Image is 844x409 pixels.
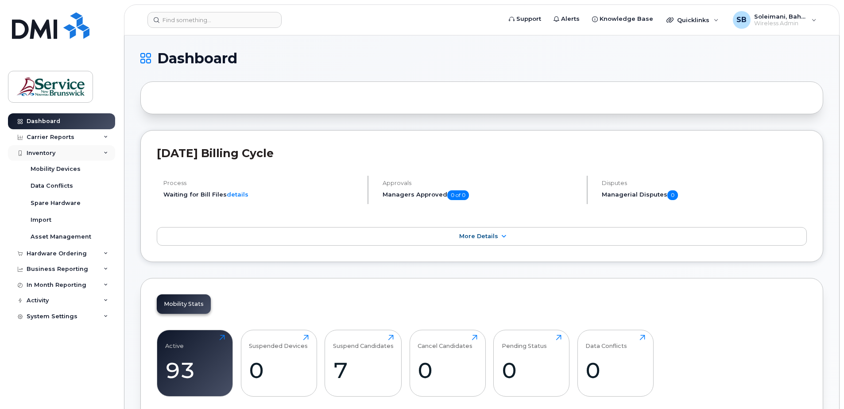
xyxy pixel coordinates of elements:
a: details [227,191,248,198]
div: Cancel Candidates [418,335,472,349]
h5: Managerial Disputes [602,190,807,200]
div: Data Conflicts [585,335,627,349]
div: 7 [333,357,394,383]
div: Active [165,335,184,349]
a: Suspend Candidates7 [333,335,394,391]
a: Pending Status0 [502,335,561,391]
a: Suspended Devices0 [249,335,309,391]
span: Dashboard [157,52,237,65]
div: 93 [165,357,225,383]
a: Cancel Candidates0 [418,335,477,391]
div: 0 [585,357,645,383]
div: Suspended Devices [249,335,308,349]
div: Pending Status [502,335,547,349]
span: 0 [667,190,678,200]
a: Data Conflicts0 [585,335,645,391]
span: 0 of 0 [447,190,469,200]
span: More Details [459,233,498,239]
div: 0 [502,357,561,383]
h4: Process [163,180,360,186]
h4: Approvals [383,180,579,186]
h5: Managers Approved [383,190,579,200]
div: Suspend Candidates [333,335,394,349]
h4: Disputes [602,180,807,186]
div: 0 [418,357,477,383]
div: 0 [249,357,309,383]
a: Active93 [165,335,225,391]
li: Waiting for Bill Files [163,190,360,199]
h2: [DATE] Billing Cycle [157,147,807,160]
